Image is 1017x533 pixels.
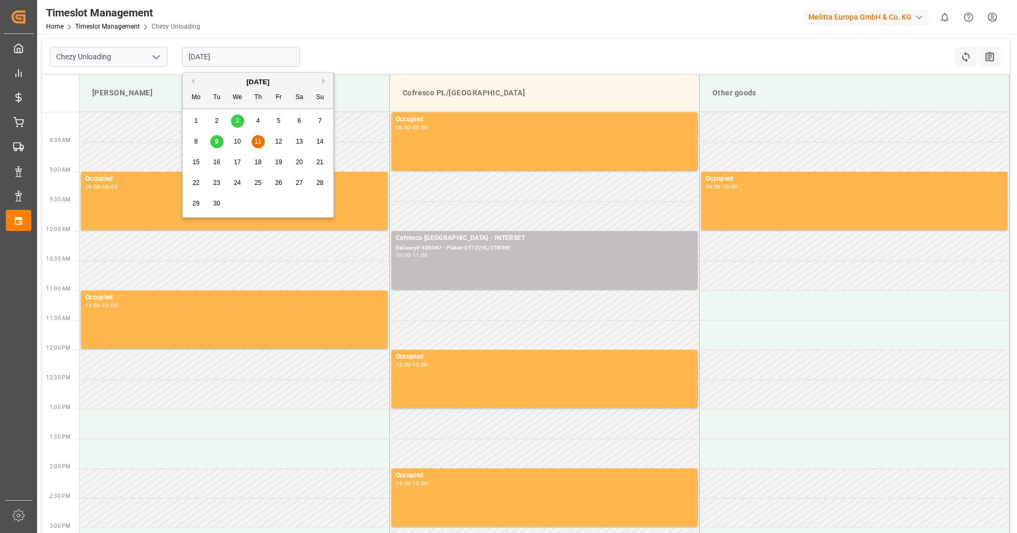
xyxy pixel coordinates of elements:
[706,184,721,189] div: 09:00
[272,176,286,190] div: Choose Friday, September 26th, 2025
[318,117,322,125] span: 7
[190,135,203,148] div: Choose Monday, September 8th, 2025
[252,135,265,148] div: Choose Thursday, September 11th, 2025
[933,5,957,29] button: show 0 new notifications
[50,493,70,499] span: 2:30 PM
[192,200,199,207] span: 29
[804,7,933,27] button: Melitta Europa GmbH & Co. KG
[75,23,140,30] a: Timeslot Management
[314,114,327,128] div: Choose Sunday, September 7th, 2025
[46,345,70,351] span: 12:00 PM
[957,5,980,29] button: Help Center
[293,114,306,128] div: Choose Saturday, September 6th, 2025
[215,138,219,145] span: 9
[50,197,70,202] span: 9:30 AM
[396,352,693,362] div: Occupied
[88,83,381,103] div: [PERSON_NAME]
[190,197,203,210] div: Choose Monday, September 29th, 2025
[231,135,244,148] div: Choose Wednesday, September 10th, 2025
[413,481,428,486] div: 15:00
[254,179,261,186] span: 25
[188,78,194,84] button: Previous Month
[102,184,118,189] div: 10:00
[183,77,333,87] div: [DATE]
[396,253,411,257] div: 10:00
[101,303,102,308] div: -
[411,125,412,130] div: -
[254,158,261,166] span: 18
[411,362,412,367] div: -
[46,315,70,321] span: 11:30 AM
[413,253,428,257] div: 11:00
[231,156,244,169] div: Choose Wednesday, September 17th, 2025
[722,184,738,189] div: 10:00
[272,114,286,128] div: Choose Friday, September 5th, 2025
[411,481,412,486] div: -
[236,117,239,125] span: 3
[85,303,101,308] div: 11:00
[213,179,220,186] span: 23
[293,91,306,104] div: Sa
[46,375,70,380] span: 12:30 PM
[46,286,70,291] span: 11:00 AM
[50,434,70,440] span: 1:30 PM
[396,114,693,125] div: Occupied
[275,158,282,166] span: 19
[210,197,224,210] div: Choose Tuesday, September 30th, 2025
[256,117,260,125] span: 4
[272,91,286,104] div: Fr
[102,303,118,308] div: 12:00
[46,5,200,21] div: Timeslot Management
[413,125,428,130] div: 09:00
[210,176,224,190] div: Choose Tuesday, September 23rd, 2025
[296,158,302,166] span: 20
[275,138,282,145] span: 12
[398,83,691,103] div: Cofresco PL/[GEOGRAPHIC_DATA]
[252,91,265,104] div: Th
[194,117,198,125] span: 1
[234,179,240,186] span: 24
[192,179,199,186] span: 22
[231,114,244,128] div: Choose Wednesday, September 3rd, 2025
[396,125,411,130] div: 08:00
[396,233,693,244] div: Cofresco [GEOGRAPHIC_DATA] - INTERSET
[706,174,1003,184] div: Occupied
[231,91,244,104] div: We
[252,156,265,169] div: Choose Thursday, September 18th, 2025
[50,167,70,173] span: 9:00 AM
[50,404,70,410] span: 1:00 PM
[190,91,203,104] div: Mo
[396,362,411,367] div: 12:00
[272,156,286,169] div: Choose Friday, September 19th, 2025
[46,256,70,262] span: 10:30 AM
[85,292,383,303] div: Occupied
[210,114,224,128] div: Choose Tuesday, September 2nd, 2025
[252,114,265,128] div: Choose Thursday, September 4th, 2025
[314,135,327,148] div: Choose Sunday, September 14th, 2025
[721,184,722,189] div: -
[293,176,306,190] div: Choose Saturday, September 27th, 2025
[194,138,198,145] span: 8
[252,176,265,190] div: Choose Thursday, September 25th, 2025
[46,23,64,30] a: Home
[101,184,102,189] div: -
[316,138,323,145] span: 14
[272,135,286,148] div: Choose Friday, September 12th, 2025
[50,523,70,529] span: 3:00 PM
[213,158,220,166] span: 16
[293,156,306,169] div: Choose Saturday, September 20th, 2025
[314,156,327,169] div: Choose Sunday, September 21st, 2025
[213,200,220,207] span: 30
[231,176,244,190] div: Choose Wednesday, September 24th, 2025
[50,137,70,143] span: 8:30 AM
[190,114,203,128] div: Choose Monday, September 1st, 2025
[396,244,693,253] div: Delivery#:489367 - Plate#:CT7229L/CTR59E
[192,158,199,166] span: 15
[296,138,302,145] span: 13
[708,83,1001,103] div: Other goods
[85,174,383,184] div: Occupied
[411,253,412,257] div: -
[46,226,70,232] span: 10:00 AM
[298,117,301,125] span: 6
[254,138,261,145] span: 11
